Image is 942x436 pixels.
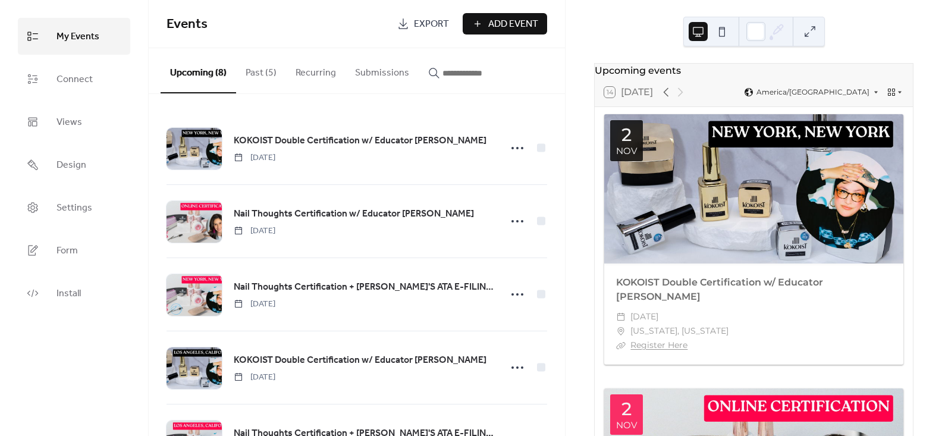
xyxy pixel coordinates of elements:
span: [DATE] [234,371,275,384]
a: KOKOIST Double Certification w/ Educator [PERSON_NAME] [234,133,486,149]
div: 2 [621,400,632,418]
a: Views [18,103,130,140]
span: My Events [56,27,99,46]
span: Events [167,11,208,37]
span: America/[GEOGRAPHIC_DATA] [756,89,869,96]
span: Nail Thoughts Certification + [PERSON_NAME]'S ATA E-FILING w/ Educator [PERSON_NAME] [234,280,494,294]
a: Install [18,275,130,312]
button: Upcoming (8) [161,48,236,93]
div: Upcoming events [595,64,913,78]
div: ​ [616,324,626,338]
a: Nail Thoughts Certification w/ Educator [PERSON_NAME] [234,206,474,222]
a: KOKOIST Double Certification w/ Educator [PERSON_NAME] [616,277,823,302]
span: Add Event [488,17,538,32]
span: Export [414,17,449,32]
div: ​ [616,310,626,324]
div: Nov [616,146,637,155]
span: [US_STATE], [US_STATE] [630,324,729,338]
span: Views [56,113,82,132]
a: KOKOIST Double Certification w/ Educator [PERSON_NAME] [234,353,486,368]
span: [DATE] [234,298,275,310]
span: Form [56,241,78,261]
span: Nail Thoughts Certification w/ Educator [PERSON_NAME] [234,207,474,221]
button: Recurring [286,48,346,92]
a: Nail Thoughts Certification + [PERSON_NAME]'S ATA E-FILING w/ Educator [PERSON_NAME] [234,280,494,295]
span: KOKOIST Double Certification w/ Educator [PERSON_NAME] [234,134,486,148]
a: Design [18,146,130,183]
span: Connect [56,70,93,89]
button: Submissions [346,48,419,92]
span: Design [56,156,86,175]
a: Register Here [630,340,687,350]
span: [DATE] [234,152,275,164]
button: Past (5) [236,48,286,92]
a: Settings [18,189,130,226]
a: Export [388,13,458,34]
span: [DATE] [630,310,658,324]
a: Connect [18,61,130,98]
div: ​ [616,338,626,353]
button: Add Event [463,13,547,34]
div: 2 [621,126,632,144]
span: Install [56,284,81,303]
span: [DATE] [234,225,275,237]
a: Form [18,232,130,269]
span: Settings [56,199,92,218]
a: My Events [18,18,130,55]
div: Nov [616,421,637,429]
